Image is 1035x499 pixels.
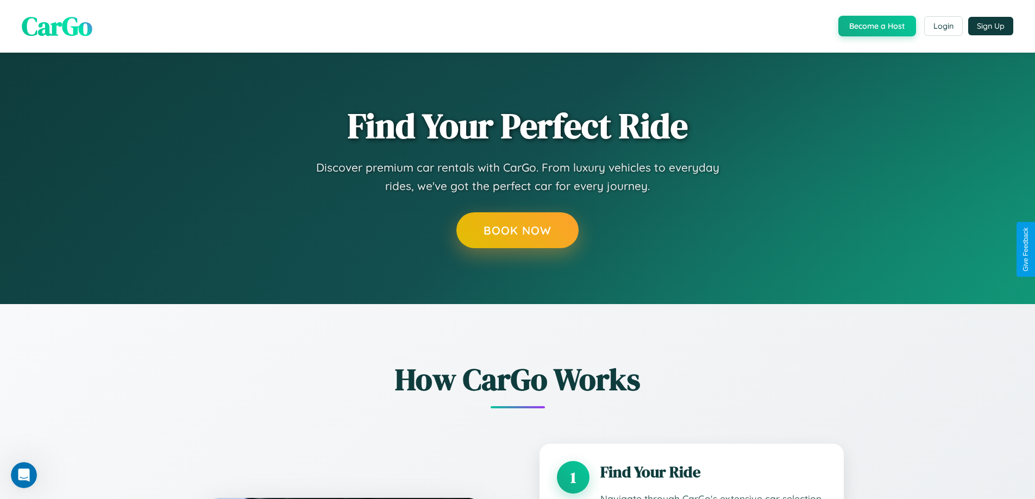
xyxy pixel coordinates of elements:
[600,461,826,483] h3: Find Your Ride
[192,358,844,400] h2: How CarGo Works
[456,212,579,248] button: Book Now
[924,16,963,36] button: Login
[300,159,735,195] p: Discover premium car rentals with CarGo. From luxury vehicles to everyday rides, we've got the pe...
[22,8,92,44] span: CarGo
[557,461,589,494] div: 1
[348,107,688,145] h1: Find Your Perfect Ride
[1022,228,1030,271] div: Give Feedback
[838,16,916,36] button: Become a Host
[11,462,37,488] iframe: Intercom live chat
[968,17,1013,35] button: Sign Up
